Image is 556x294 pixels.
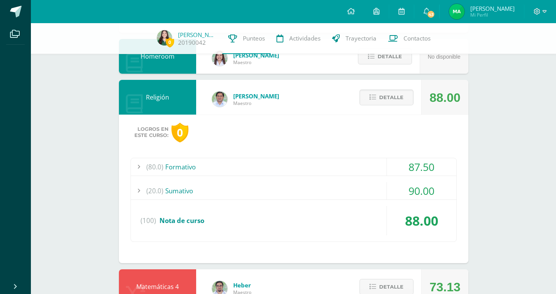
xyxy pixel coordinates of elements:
[470,5,515,12] span: [PERSON_NAME]
[146,182,163,199] span: (20.0)
[157,30,172,46] img: f33ff132a03c7b15a59ea2948964b5e9.png
[289,34,320,42] span: Actividades
[326,23,382,54] a: Trayectoria
[159,216,204,225] span: Nota de curso
[131,182,456,199] div: Sumativo
[382,23,436,54] a: Contactos
[131,158,456,176] div: Formativo
[146,158,163,176] span: (80.0)
[212,91,227,107] img: f767cae2d037801592f2ba1a5db71a2a.png
[119,80,196,115] div: Religión
[119,39,196,74] div: Homeroom
[233,100,279,106] span: Maestro
[387,206,456,235] div: 88.00
[346,34,376,42] span: Trayectoria
[134,126,168,139] span: Logros en este curso:
[222,23,271,54] a: Punteos
[171,123,188,142] div: 0
[379,280,403,294] span: Detalle
[449,4,464,19] img: 7d136978e960b05782fc5ad79635a2ab.png
[429,80,460,115] div: 88.00
[378,49,402,64] span: Detalle
[427,10,435,19] span: 43
[271,23,326,54] a: Actividades
[358,49,412,64] button: Detalle
[212,51,227,66] img: acecb51a315cac2de2e3deefdb732c9f.png
[387,182,456,199] div: 90.00
[178,39,206,47] a: 20190042
[243,34,265,42] span: Punteos
[470,12,515,18] span: Mi Perfil
[387,158,456,176] div: 87.50
[403,34,431,42] span: Contactos
[233,51,279,59] span: [PERSON_NAME]
[233,281,251,289] span: Heber
[178,31,217,39] a: [PERSON_NAME]
[166,37,174,47] span: 0
[233,59,279,66] span: Maestro
[141,206,156,235] span: (100)
[359,90,414,105] button: Detalle
[379,90,403,105] span: Detalle
[428,54,461,60] span: No disponible
[233,92,279,100] span: [PERSON_NAME]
